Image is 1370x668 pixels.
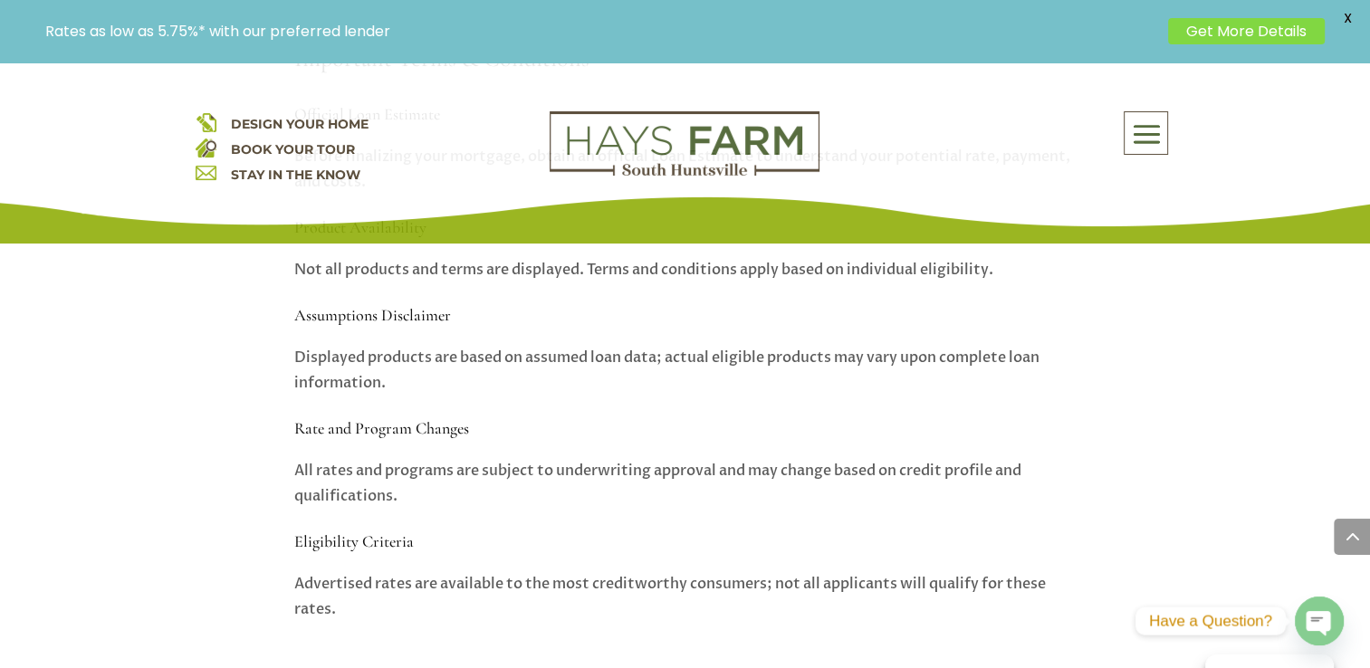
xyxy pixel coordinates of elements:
h5: Assumptions Disclaimer [294,304,1077,336]
p: Rates as low as 5.75%* with our preferred lender [45,23,1159,40]
a: DESIGN YOUR HOME [230,116,368,132]
span: X [1334,5,1361,32]
a: STAY IN THE KNOW [230,167,359,183]
h5: Rate and Program Changes [294,417,1077,449]
img: book your home tour [196,137,216,157]
img: Logo [550,111,819,177]
img: design your home [196,111,216,132]
div: All rates and programs are subject to underwriting approval and may change based on credit profil... [294,458,1077,509]
div: Displayed products are based on assumed loan data; actual eligible products may vary upon complet... [294,345,1077,396]
div: Advertised rates are available to the most creditworthy consumers; not all applicants will qualif... [294,571,1077,622]
h5: Eligibility Criteria [294,530,1077,562]
a: hays farm homes huntsville development [550,164,819,180]
a: BOOK YOUR TOUR [230,141,354,157]
div: Not all products and terms are displayed. Terms and conditions apply based on individual eligibil... [294,257,1077,282]
a: Get More Details [1168,18,1325,44]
